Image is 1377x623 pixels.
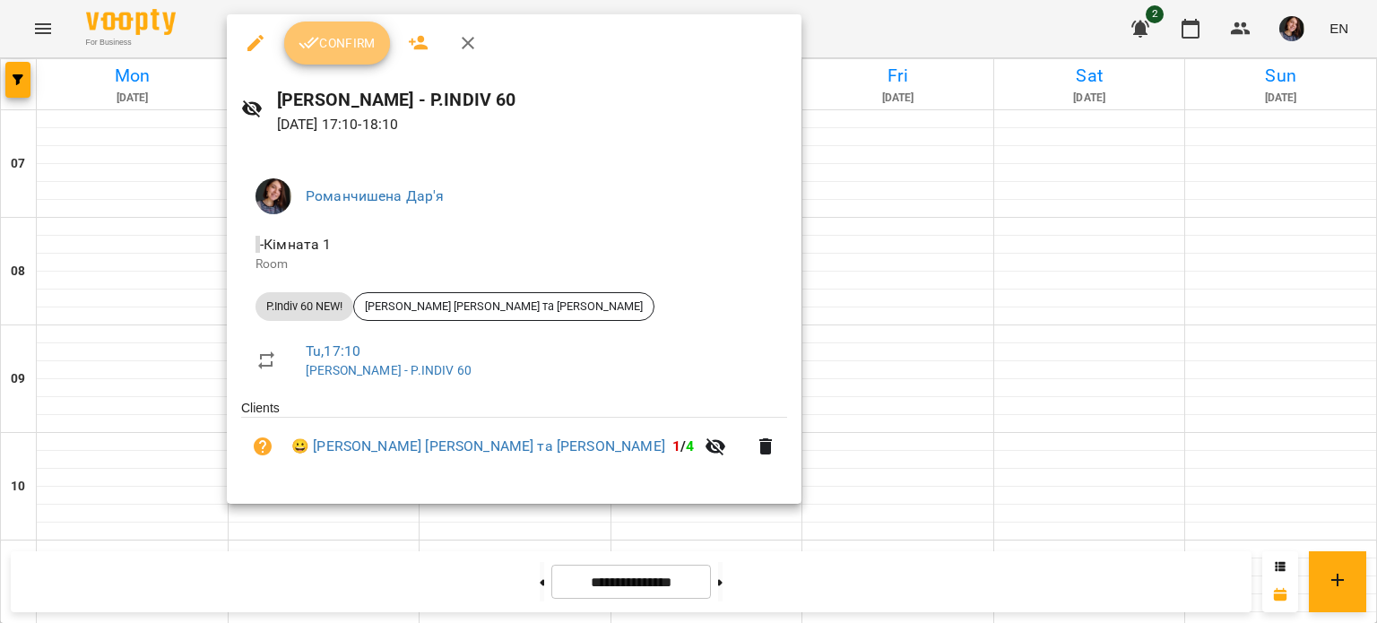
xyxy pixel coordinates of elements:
a: Романчишена Дар'я [306,187,445,204]
p: [DATE] 17:10 - 18:10 [277,114,787,135]
span: [PERSON_NAME] [PERSON_NAME] та [PERSON_NAME] [354,299,654,315]
button: Confirm [284,22,390,65]
span: 1 [672,437,680,454]
p: Room [255,255,773,273]
span: 4 [686,437,694,454]
a: Tu , 17:10 [306,342,360,359]
span: - Кімната 1 [255,236,335,253]
h6: [PERSON_NAME] - P.INDIV 60 [277,86,787,114]
img: b750c600c4766cf471c6cba04cbd5fad.jpg [255,178,291,214]
ul: Clients [241,399,787,482]
a: [PERSON_NAME] - P.INDIV 60 [306,363,472,377]
button: Unpaid. Bill the attendance? [241,425,284,468]
a: 😀 [PERSON_NAME] [PERSON_NAME] та [PERSON_NAME] [291,436,665,457]
span: Confirm [299,32,376,54]
b: / [672,437,694,454]
span: P.Indiv 60 NEW! [255,299,353,315]
div: [PERSON_NAME] [PERSON_NAME] та [PERSON_NAME] [353,292,654,321]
